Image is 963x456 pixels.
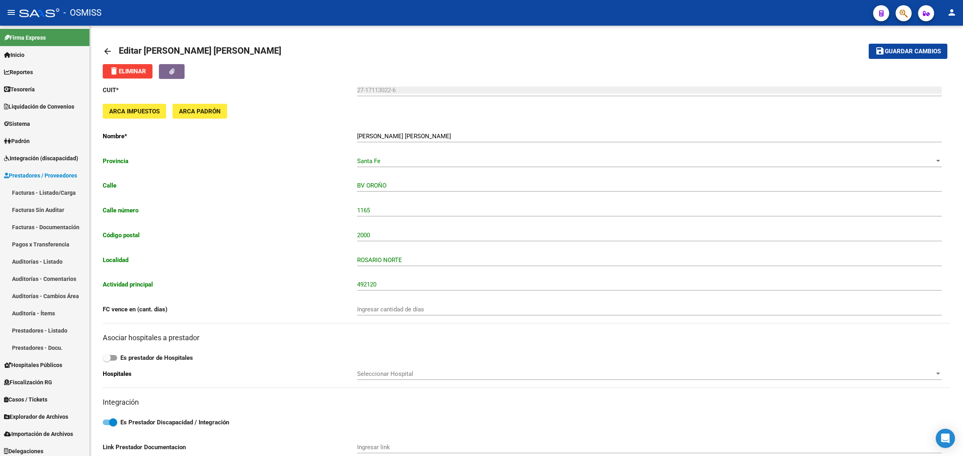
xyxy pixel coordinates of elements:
p: Hospitales [103,369,357,378]
mat-icon: arrow_back [103,46,112,56]
p: Nombre [103,132,357,141]
span: Editar [PERSON_NAME] [PERSON_NAME] [119,46,281,56]
span: Casos / Tickets [4,395,47,404]
div: Open Intercom Messenger [936,429,955,448]
span: Hospitales Públicos [4,361,62,369]
span: Fiscalización RG [4,378,52,387]
span: Firma Express [4,33,46,42]
button: Guardar cambios [869,44,947,59]
mat-icon: delete [109,66,119,76]
span: Seleccionar Hospital [357,370,935,377]
mat-icon: person [947,8,957,17]
mat-icon: save [875,46,885,56]
span: Sistema [4,119,30,128]
p: Link Prestador Documentacion [103,443,357,452]
button: ARCA Padrón [173,104,227,119]
strong: Es Prestador Discapacidad / Integración [120,419,229,426]
mat-icon: menu [6,8,16,17]
span: Inicio [4,50,24,59]
p: CUIT [103,86,357,95]
span: Tesorería [4,85,35,94]
span: Prestadores / Proveedores [4,171,77,180]
p: Código postal [103,231,357,240]
p: Calle número [103,206,357,215]
p: Provincia [103,157,357,165]
p: Localidad [103,256,357,264]
p: Calle [103,181,357,190]
button: Eliminar [103,64,152,79]
span: - OSMISS [63,4,102,22]
span: Integración (discapacidad) [4,154,78,163]
span: Eliminar [109,68,146,75]
h3: Asociar hospitales a prestador [103,332,950,343]
span: Delegaciones [4,447,43,456]
span: Reportes [4,68,33,77]
span: Liquidación de Convenios [4,102,74,111]
p: FC vence en (cant. días) [103,305,357,314]
strong: Es prestador de Hospitales [120,354,193,361]
span: Explorador de Archivos [4,412,68,421]
span: ARCA Padrón [179,108,221,115]
p: Actividad principal [103,280,357,289]
span: ARCA Impuestos [109,108,160,115]
span: Santa Fe [357,157,380,165]
span: Guardar cambios [885,48,941,55]
span: Padrón [4,137,30,145]
h3: Integración [103,397,950,408]
button: ARCA Impuestos [103,104,166,119]
span: Importación de Archivos [4,430,73,438]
